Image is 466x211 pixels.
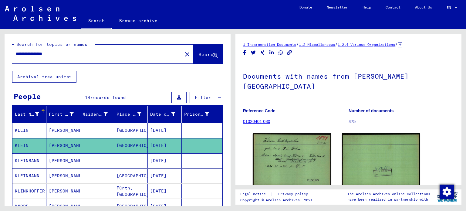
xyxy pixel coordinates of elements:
[83,109,115,119] div: Maiden Name
[190,92,216,103] button: Filter
[243,42,296,47] a: 1 Incarceration Documents
[148,106,182,123] mat-header-cell: Date of Birth
[198,51,217,57] span: Search
[243,62,454,99] h1: Documents with names from [PERSON_NAME][GEOGRAPHIC_DATA]
[46,153,80,168] mat-cell: [PERSON_NAME]
[16,42,87,47] mat-label: Search for topics or names
[259,49,266,56] button: Share on Xing
[338,42,395,47] a: 1.2.4 Various Organizations
[85,95,90,100] span: 14
[114,168,148,183] mat-cell: [GEOGRAPHIC_DATA]
[243,108,275,113] b: Reference Code
[349,118,454,125] p: 475
[273,191,315,197] a: Privacy policy
[12,138,46,153] mat-cell: KLEIN
[241,49,248,56] button: Share on Facebook
[12,106,46,123] mat-header-cell: Last Name
[150,111,175,117] div: Date of Birth
[46,184,80,199] mat-cell: [PERSON_NAME]
[15,111,39,117] div: Last Name
[193,45,223,63] button: Search
[250,49,257,56] button: Share on Twitter
[253,133,331,186] img: 001.jpg
[114,184,148,199] mat-cell: Fürth, [GEOGRAPHIC_DATA]
[349,108,394,113] b: Number of documents
[90,95,126,100] span: records found
[347,197,430,202] p: have been realized in partnership with
[12,123,46,138] mat-cell: KLEIN
[240,191,271,197] a: Legal notice
[347,191,430,197] p: The Arolsen Archives online collections
[12,71,76,83] button: Archival tree units
[116,111,142,117] div: Place of Birth
[335,42,338,47] span: /
[15,109,47,119] div: Last Name
[148,184,182,199] mat-cell: [DATE]
[81,13,112,29] a: Search
[439,184,454,199] div: Change consent
[342,133,420,186] img: 002.jpg
[148,153,182,168] mat-cell: [DATE]
[12,168,46,183] mat-cell: KLEINMANN
[116,109,149,119] div: Place of Birth
[436,189,459,204] img: yv_logo.png
[148,168,182,183] mat-cell: [DATE]
[83,111,108,117] div: Maiden Name
[240,191,315,197] div: |
[114,138,148,153] mat-cell: [GEOGRAPHIC_DATA]
[150,109,183,119] div: Date of Birth
[148,123,182,138] mat-cell: [DATE]
[80,106,114,123] mat-header-cell: Maiden Name
[440,185,454,199] img: Change consent
[12,184,46,199] mat-cell: KLINKHOFFER
[46,168,80,183] mat-cell: [PERSON_NAME]
[268,49,275,56] button: Share on LinkedIn
[114,106,148,123] mat-header-cell: Place of Birth
[296,42,299,47] span: /
[184,51,191,58] mat-icon: close
[46,123,80,138] mat-cell: [PERSON_NAME]
[240,197,315,203] p: Copyright © Arolsen Archives, 2021
[184,109,217,119] div: Prisoner #
[49,109,82,119] div: First Name
[181,48,193,60] button: Clear
[299,42,335,47] a: 1.2 Miscellaneous
[5,6,76,21] img: Arolsen_neg.svg
[12,153,46,168] mat-cell: KLEINMANN
[49,111,74,117] div: First Name
[286,49,293,56] button: Copy link
[243,119,270,124] a: 01020401 030
[112,13,165,28] a: Browse archive
[195,95,211,100] span: Filter
[278,49,284,56] button: Share on WhatsApp
[148,138,182,153] mat-cell: [DATE]
[182,106,223,123] mat-header-cell: Prisoner #
[46,106,80,123] mat-header-cell: First Name
[46,138,80,153] mat-cell: [PERSON_NAME]
[14,91,41,102] div: People
[447,5,453,10] span: EN
[184,111,209,117] div: Prisoner #
[114,123,148,138] mat-cell: [GEOGRAPHIC_DATA]
[395,42,398,47] span: /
